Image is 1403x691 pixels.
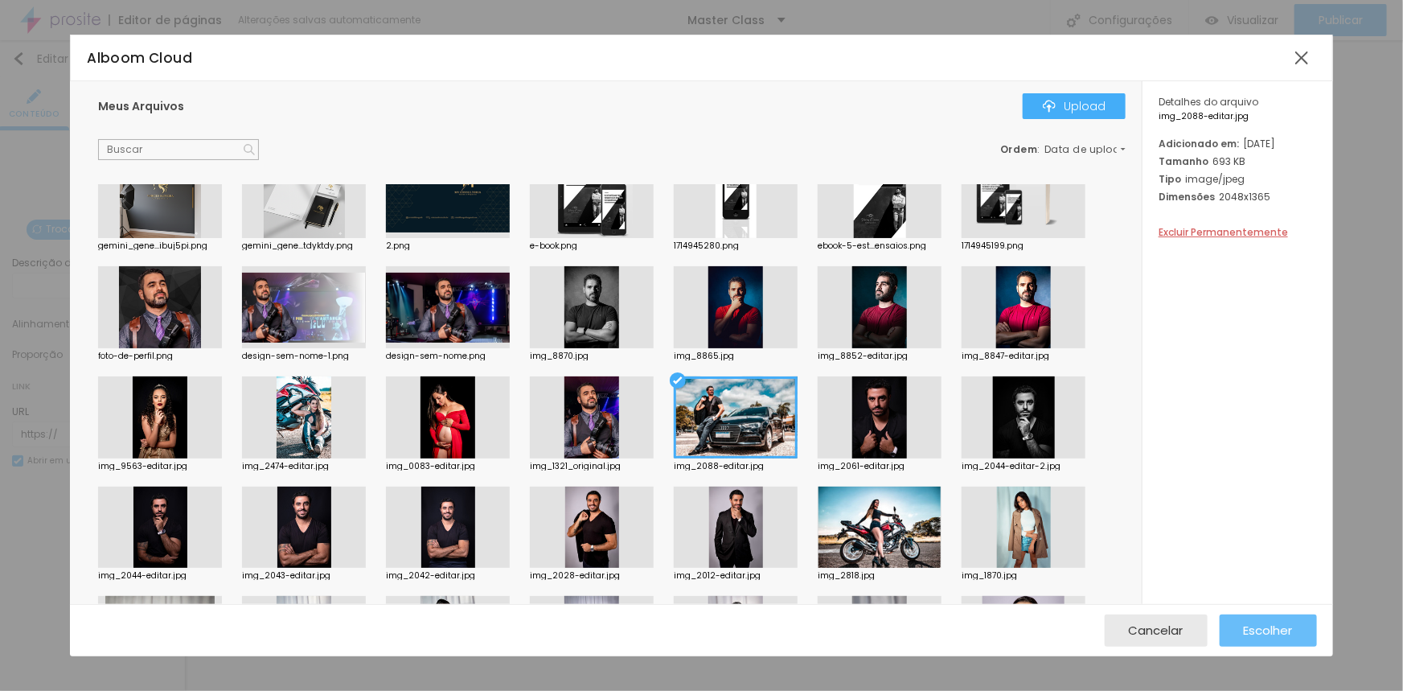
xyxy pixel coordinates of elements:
div: design-sem-nome.png [386,352,510,360]
img: Icone [1043,100,1056,113]
div: img_8865.jpg [674,352,798,360]
span: img_2088-editar.jpg [1159,113,1317,121]
span: Adicionado em: [1159,137,1239,150]
div: foto-de-perfil.png [98,352,222,360]
div: : [1000,145,1126,154]
div: img_2061-editar.jpg [818,463,941,471]
span: Excluir Permanentemente [1159,225,1288,239]
div: img_2044-editar.jpg [98,572,222,580]
span: Escolher [1244,623,1293,637]
div: img_8847-editar.jpg [962,352,1085,360]
div: [DATE] [1159,137,1317,150]
span: Tipo [1159,172,1181,186]
span: Ordem [1000,142,1038,156]
div: img_2042-editar.jpg [386,572,510,580]
div: 1714945199.png [962,242,1085,250]
img: Icone [244,144,255,155]
div: img_2474-editar.jpg [242,463,366,471]
span: Alboom Cloud [87,48,192,68]
div: img_2818.jpg [818,572,941,580]
div: Upload [1043,100,1106,113]
span: Cancelar [1129,623,1184,637]
div: 693 KB [1159,154,1317,168]
div: image/jpeg [1159,172,1317,186]
div: img_8852-editar.jpg [818,352,941,360]
span: Detalhes do arquivo [1159,95,1258,109]
div: img_1321_original.jpg [530,463,654,471]
div: gemini_gene...tdyktdy.png [242,242,366,250]
div: gemini_gene...ibuj5pi.png [98,242,222,250]
span: Data de upload [1044,145,1128,154]
div: img_9563-editar.jpg [98,463,222,471]
div: img_2043-editar.jpg [242,572,366,580]
div: img_2088-editar.jpg [674,463,798,471]
div: 2048x1365 [1159,190,1317,204]
button: Cancelar [1105,615,1208,647]
div: img_8870.jpg [530,352,654,360]
span: Meus Arquivos [98,98,184,114]
div: img_2012-editar.jpg [674,572,798,580]
div: 1714945280.png [674,242,798,250]
button: Escolher [1220,615,1317,647]
div: design-sem-nome-1.png [242,352,366,360]
div: img_0083-editar.jpg [386,463,510,471]
div: ebook-5-est...ensaios.png [818,242,941,250]
div: 2.png [386,242,510,250]
div: img_2028-editar.jpg [530,572,654,580]
div: e-book.png [530,242,654,250]
input: Buscar [98,139,259,160]
span: Tamanho [1159,154,1208,168]
div: img_2044-editar-2.jpg [962,463,1085,471]
div: img_1870.jpg [962,572,1085,580]
span: Dimensões [1159,190,1215,204]
button: IconeUpload [1023,93,1126,119]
